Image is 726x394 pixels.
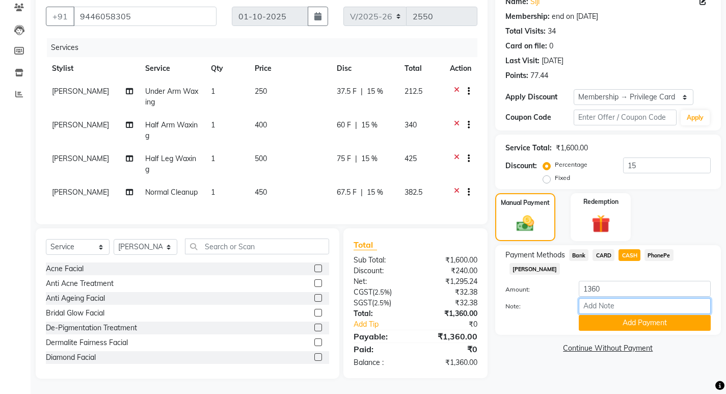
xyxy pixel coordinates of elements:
[73,7,217,26] input: Search by Name/Mobile/Email/Code
[444,57,477,80] th: Action
[498,302,571,311] label: Note:
[501,198,550,207] label: Manual Payment
[46,337,128,348] div: Dermalite Fairness Facial
[361,120,378,130] span: 15 %
[46,264,84,274] div: Acne Facial
[255,154,267,163] span: 500
[367,187,383,198] span: 15 %
[569,249,589,261] span: Bank
[405,154,417,163] span: 425
[415,343,485,355] div: ₹0
[579,298,711,314] input: Add Note
[185,239,329,254] input: Search or Scan
[405,188,422,197] span: 382.5
[255,188,267,197] span: 450
[346,343,415,355] div: Paid:
[552,11,598,22] div: end on [DATE]
[586,213,616,235] img: _gift.svg
[367,86,383,97] span: 15 %
[415,308,485,319] div: ₹1,360.00
[498,285,571,294] label: Amount:
[46,278,114,289] div: Anti Acne Treatment
[361,86,363,97] span: |
[47,38,485,57] div: Services
[509,263,560,275] span: [PERSON_NAME]
[505,41,547,51] div: Card on file:
[530,70,548,81] div: 77.44
[205,57,249,80] th: Qty
[346,287,415,298] div: ( )
[415,255,485,266] div: ₹1,600.00
[361,187,363,198] span: |
[52,120,109,129] span: [PERSON_NAME]
[405,87,422,96] span: 212.5
[211,87,215,96] span: 1
[405,120,417,129] span: 340
[52,188,109,197] span: [PERSON_NAME]
[46,57,139,80] th: Stylist
[415,287,485,298] div: ₹32.38
[505,112,574,123] div: Coupon Code
[505,11,550,22] div: Membership:
[593,249,614,261] span: CARD
[346,357,415,368] div: Balance :
[354,298,372,307] span: SGST
[505,143,552,153] div: Service Total:
[354,287,372,297] span: CGST
[505,26,546,37] div: Total Visits:
[211,120,215,129] span: 1
[556,143,588,153] div: ₹1,600.00
[374,299,389,307] span: 2.5%
[548,26,556,37] div: 34
[145,87,198,107] span: Under Arm Waxing
[346,319,427,330] a: Add Tip
[331,57,398,80] th: Disc
[211,154,215,163] span: 1
[139,57,205,80] th: Service
[511,214,540,234] img: _cash.svg
[355,120,357,130] span: |
[145,154,196,174] span: Half Leg Waxing
[398,57,444,80] th: Total
[681,110,710,125] button: Apply
[497,343,719,354] a: Continue Without Payment
[505,161,537,171] div: Discount:
[415,266,485,276] div: ₹240.00
[355,153,357,164] span: |
[574,110,677,125] input: Enter Offer / Coupon Code
[415,330,485,343] div: ₹1,360.00
[337,120,351,130] span: 60 F
[555,160,587,169] label: Percentage
[644,249,674,261] span: PhonePe
[46,7,74,26] button: +91
[505,92,574,102] div: Apply Discount
[145,120,198,140] span: Half Arm Waxing
[505,70,528,81] div: Points:
[145,188,198,197] span: Normal Cleanup
[415,357,485,368] div: ₹1,360.00
[46,323,137,333] div: De-Pigmentation Treatment
[46,308,104,319] div: Bridal Glow Facial
[211,188,215,197] span: 1
[337,187,357,198] span: 67.5 F
[505,56,540,66] div: Last Visit:
[255,120,267,129] span: 400
[46,293,105,304] div: Anti Ageing Facial
[52,154,109,163] span: [PERSON_NAME]
[542,56,563,66] div: [DATE]
[346,255,415,266] div: Sub Total:
[427,319,485,330] div: ₹0
[46,352,96,363] div: Diamond Facial
[415,276,485,287] div: ₹1,295.24
[505,250,565,260] span: Payment Methods
[579,315,711,331] button: Add Payment
[374,288,390,296] span: 2.5%
[579,281,711,297] input: Amount
[619,249,640,261] span: CASH
[337,86,357,97] span: 37.5 F
[346,308,415,319] div: Total:
[337,153,351,164] span: 75 F
[346,276,415,287] div: Net:
[583,197,619,206] label: Redemption
[346,266,415,276] div: Discount:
